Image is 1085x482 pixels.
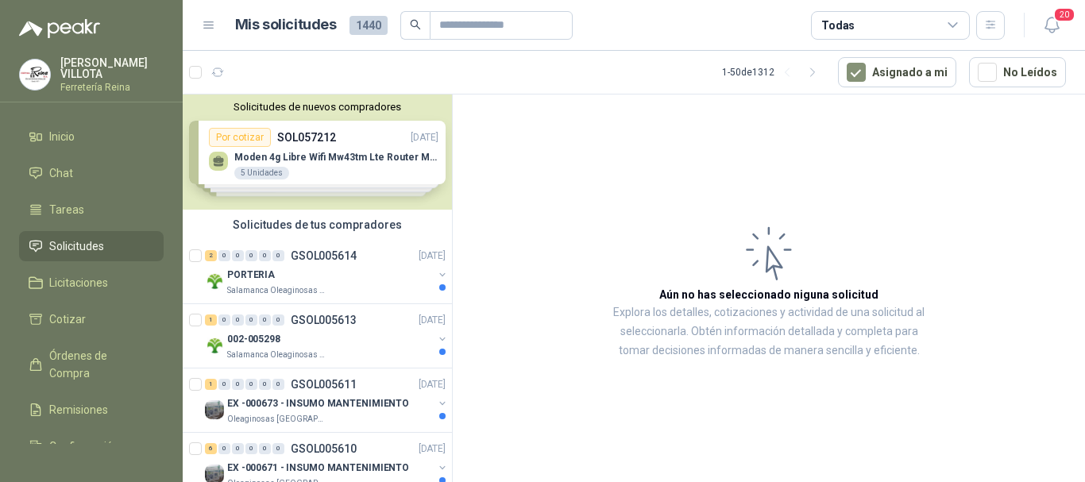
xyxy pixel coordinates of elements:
[272,250,284,261] div: 0
[419,442,446,457] p: [DATE]
[19,121,164,152] a: Inicio
[49,128,75,145] span: Inicio
[49,401,108,418] span: Remisiones
[659,286,878,303] h3: Aún no has seleccionado niguna solicitud
[60,57,164,79] p: [PERSON_NAME] VILLOTA
[227,349,327,361] p: Salamanca Oleaginosas SAS
[183,210,452,240] div: Solicitudes de tus compradores
[291,314,357,326] p: GSOL005613
[205,336,224,355] img: Company Logo
[49,201,84,218] span: Tareas
[232,250,244,261] div: 0
[205,310,449,361] a: 1 0 0 0 0 0 GSOL005613[DATE] Company Logo002-005298Salamanca Oleaginosas SAS
[821,17,855,34] div: Todas
[349,16,388,35] span: 1440
[410,19,421,30] span: search
[218,443,230,454] div: 0
[205,314,217,326] div: 1
[259,314,271,326] div: 0
[232,379,244,390] div: 0
[19,268,164,298] a: Licitaciones
[1053,7,1075,22] span: 20
[291,443,357,454] p: GSOL005610
[722,60,825,85] div: 1 - 50 de 1312
[49,274,108,291] span: Licitaciones
[205,272,224,291] img: Company Logo
[838,57,956,87] button: Asignado a mi
[272,379,284,390] div: 0
[19,341,164,388] a: Órdenes de Compra
[272,314,284,326] div: 0
[189,101,446,113] button: Solicitudes de nuevos compradores
[227,396,409,411] p: EX -000673 - INSUMO MANTENIMIENTO
[259,443,271,454] div: 0
[227,413,327,426] p: Oleaginosas [GEOGRAPHIC_DATA][PERSON_NAME]
[20,60,50,90] img: Company Logo
[272,443,284,454] div: 0
[49,310,86,328] span: Cotizar
[245,314,257,326] div: 0
[235,13,337,37] h1: Mis solicitudes
[232,443,244,454] div: 0
[205,375,449,426] a: 1 0 0 0 0 0 GSOL005611[DATE] Company LogoEX -000673 - INSUMO MANTENIMIENTOOleaginosas [GEOGRAPHIC...
[218,379,230,390] div: 0
[291,379,357,390] p: GSOL005611
[259,250,271,261] div: 0
[19,158,164,188] a: Chat
[19,431,164,461] a: Configuración
[49,164,73,182] span: Chat
[205,400,224,419] img: Company Logo
[419,249,446,264] p: [DATE]
[49,347,149,382] span: Órdenes de Compra
[205,246,449,297] a: 2 0 0 0 0 0 GSOL005614[DATE] Company LogoPORTERIASalamanca Oleaginosas SAS
[259,379,271,390] div: 0
[1037,11,1066,40] button: 20
[612,303,926,361] p: Explora los detalles, cotizaciones y actividad de una solicitud al seleccionarla. Obtén informaci...
[227,332,280,347] p: 002-005298
[49,237,104,255] span: Solicitudes
[49,438,119,455] span: Configuración
[19,304,164,334] a: Cotizar
[419,377,446,392] p: [DATE]
[232,314,244,326] div: 0
[245,379,257,390] div: 0
[218,250,230,261] div: 0
[19,19,100,38] img: Logo peakr
[19,231,164,261] a: Solicitudes
[227,268,275,283] p: PORTERIA
[183,94,452,210] div: Solicitudes de nuevos compradoresPor cotizarSOL057212[DATE] Moden 4g Libre Wifi Mw43tm Lte Router...
[245,443,257,454] div: 0
[218,314,230,326] div: 0
[19,395,164,425] a: Remisiones
[227,284,327,297] p: Salamanca Oleaginosas SAS
[227,461,409,476] p: EX -000671 - INSUMO MANTENIMIENTO
[60,83,164,92] p: Ferretería Reina
[245,250,257,261] div: 0
[205,443,217,454] div: 6
[291,250,357,261] p: GSOL005614
[19,195,164,225] a: Tareas
[419,313,446,328] p: [DATE]
[205,250,217,261] div: 2
[969,57,1066,87] button: No Leídos
[205,379,217,390] div: 1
